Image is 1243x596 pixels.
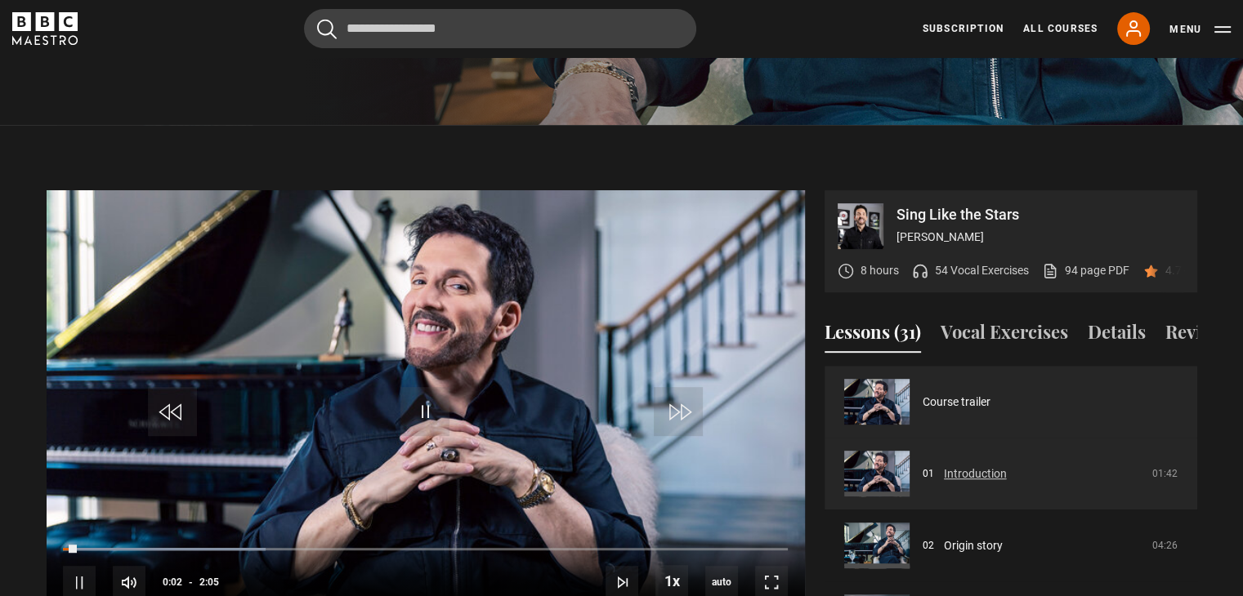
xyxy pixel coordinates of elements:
[1023,21,1098,36] a: All Courses
[317,19,337,39] button: Submit the search query
[1042,262,1129,279] a: 94 page PDF
[941,318,1068,353] button: Vocal Exercises
[923,21,1004,36] a: Subscription
[861,262,899,279] p: 8 hours
[1169,21,1231,38] button: Toggle navigation
[189,576,193,588] span: -
[63,548,787,551] div: Progress Bar
[923,394,990,411] a: Course trailer
[896,207,1184,222] p: Sing Like the Stars
[12,12,78,45] svg: BBC Maestro
[944,537,1003,554] a: Origin story
[1088,318,1146,353] button: Details
[825,318,921,353] button: Lessons (31)
[896,229,1184,246] p: [PERSON_NAME]
[304,9,696,48] input: Search
[935,262,1029,279] p: 54 Vocal Exercises
[944,465,1007,483] a: Introduction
